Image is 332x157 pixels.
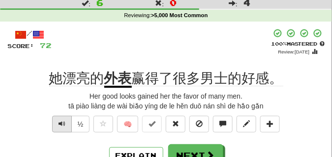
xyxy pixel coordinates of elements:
[151,12,208,18] strong: >5,000 Most Common
[260,116,280,132] button: Add to collection (alt+a)
[271,41,287,47] span: 100 %
[104,71,132,88] u: 外表
[189,116,209,132] button: Ignore sentence (alt+i)
[52,116,72,132] button: Play sentence audio (ctl+space)
[7,91,325,101] div: Her good looks gained her the favor of many men.
[93,116,113,132] button: Favorite sentence (alt+f)
[7,43,34,49] span: Score:
[213,116,233,132] button: Discuss sentence (alt+u)
[50,116,90,137] div: Text-to-speech controls
[271,40,325,47] div: Mastered
[71,116,90,132] button: ½
[142,116,162,132] button: Set this sentence to 100% Mastered (alt+m)
[278,49,310,54] small: Review: [DATE]
[40,41,52,50] span: 72
[132,71,283,86] span: 赢得了很多男士的好感。
[49,71,104,86] span: 她漂亮的
[7,101,325,111] div: tā piào liàng de wài biǎo yíng de le hěn duō nán shì de hǎo gǎn
[117,116,138,132] button: 🧠
[7,28,52,41] div: /
[237,116,256,132] button: Edit sentence (alt+d)
[166,116,185,132] button: Reset to 0% Mastered (alt+r)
